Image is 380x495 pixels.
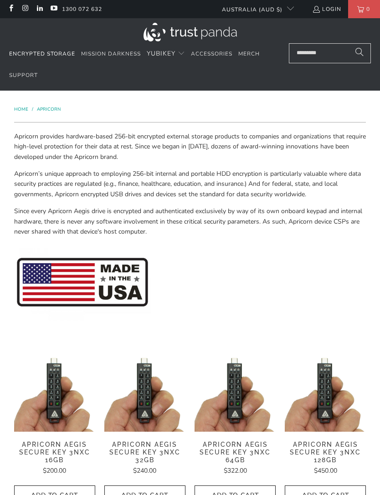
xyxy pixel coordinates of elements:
span: Since every Apricorn Aegis drive is encrypted and authenticated exclusively by way of its own onb... [14,207,362,236]
a: Apricorn Aegis Secure Key 3NXC 64GB $322.00 [195,441,276,476]
span: Merch [238,50,260,57]
span: $200.00 [43,466,66,475]
span: Apricorn’s unique approach to employing 256-bit internal and portable HDD encryption is particula... [14,169,361,199]
a: Apricorn Aegis Secure Key 3NXC 16GB $200.00 [14,441,95,476]
a: Home [14,106,30,112]
a: 1300 072 632 [62,4,102,14]
a: Mission Darkness [81,43,141,65]
span: $240.00 [133,466,156,475]
a: Apricorn Aegis Secure Key 3NXC 32GB $240.00 [104,441,185,476]
span: Accessories [191,50,232,57]
a: Accessories [191,43,232,65]
a: Support [9,65,38,86]
a: Trust Panda Australia on Facebook [7,5,15,13]
span: Mission Darkness [81,50,141,57]
a: Merch [238,43,260,65]
a: Apricorn Aegis Secure Key 3NXC 128GB $450.00 [285,441,366,476]
span: Apricorn Aegis Secure Key 3NXC 32GB [104,441,185,464]
a: Trust Panda Australia on Instagram [21,5,29,13]
span: $450.00 [314,466,337,475]
span: Support [9,71,38,79]
span: / [32,106,33,112]
img: Apricorn Aegis Secure Key 3NXC 16GB [14,351,95,432]
span: Apricorn provides hardware-based 256-bit encrypted external storage products to companies and org... [14,132,366,161]
nav: Translation missing: en.navigation.header.main_nav [9,43,274,87]
span: YubiKey [147,49,175,58]
a: Trust Panda Australia on YouTube [50,5,57,13]
button: Search [348,43,371,63]
a: Trust Panda Australia on LinkedIn [36,5,43,13]
span: Apricorn Aegis Secure Key 3NXC 64GB [195,441,276,464]
img: Trust Panda Australia [144,23,237,41]
span: Home [14,106,28,112]
img: Apricorn Aegis Secure Key 3NXC 128GB [285,351,366,432]
span: $322.00 [224,466,247,475]
a: Login [312,4,341,14]
summary: YubiKey [147,43,185,65]
img: Apricorn Aegis Secure Key 3NXC 32GB - Trust Panda [104,351,185,432]
a: Encrypted Storage [9,43,75,65]
span: Encrypted Storage [9,50,75,57]
input: Search... [289,43,371,63]
span: Apricorn Aegis Secure Key 3NXC 16GB [14,441,95,464]
span: Apricorn Aegis Secure Key 3NXC 128GB [285,441,366,464]
img: Apricorn Aegis Secure Key 3NXC 64GB - Trust Panda [195,351,276,432]
a: Apricorn [37,106,61,112]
